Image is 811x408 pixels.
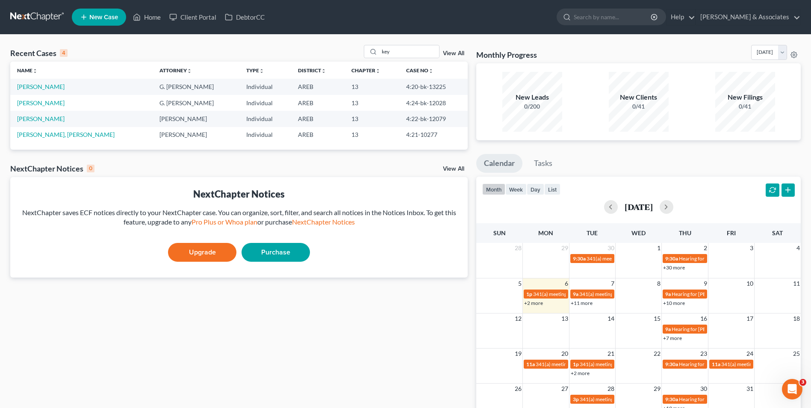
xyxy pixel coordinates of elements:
[696,9,800,25] a: [PERSON_NAME] & Associates
[17,67,38,74] a: Nameunfold_more
[345,79,399,95] td: 13
[428,68,434,74] i: unfold_more
[375,68,380,74] i: unfold_more
[153,111,240,127] td: [PERSON_NAME]
[291,111,345,127] td: AREB
[663,264,685,271] a: +30 more
[571,370,590,376] a: +2 more
[699,384,708,394] span: 30
[239,111,291,127] td: Individual
[399,111,468,127] td: 4:22-bk-12079
[772,229,783,237] span: Sat
[587,229,598,237] span: Tue
[17,187,461,201] div: NextChapter Notices
[573,255,586,262] span: 9:30a
[527,183,544,195] button: day
[607,243,615,253] span: 30
[727,229,736,237] span: Fri
[560,243,569,253] span: 29
[399,127,468,143] td: 4:21-10277
[607,384,615,394] span: 28
[679,229,691,237] span: Thu
[239,79,291,95] td: Individual
[89,14,118,21] span: New Case
[746,313,754,324] span: 17
[187,68,192,74] i: unfold_more
[87,165,94,172] div: 0
[526,361,535,367] span: 11a
[246,67,264,74] a: Typeunfold_more
[799,379,806,386] span: 3
[476,50,537,60] h3: Monthly Progress
[749,243,754,253] span: 3
[631,229,646,237] span: Wed
[168,243,236,262] a: Upgrade
[153,127,240,143] td: [PERSON_NAME]
[573,361,579,367] span: 1p
[524,300,543,306] a: +2 more
[609,102,669,111] div: 0/41
[571,300,593,306] a: +11 more
[17,99,65,106] a: [PERSON_NAME]
[663,300,685,306] a: +10 more
[560,313,569,324] span: 13
[792,313,801,324] span: 18
[345,127,399,143] td: 13
[291,95,345,111] td: AREB
[699,313,708,324] span: 16
[239,127,291,143] td: Individual
[345,95,399,111] td: 13
[653,313,661,324] span: 15
[703,278,708,289] span: 9
[159,67,192,74] a: Attorneyunfold_more
[580,396,662,402] span: 341(a) meeting for [PERSON_NAME]
[476,154,522,173] a: Calendar
[574,9,652,25] input: Search by name...
[666,9,695,25] a: Help
[502,102,562,111] div: 0/200
[406,67,434,74] a: Case Nounfold_more
[573,396,579,402] span: 3p
[32,68,38,74] i: unfold_more
[665,291,671,297] span: 9a
[560,384,569,394] span: 27
[443,50,464,56] a: View All
[580,361,662,367] span: 341(a) meeting for [PERSON_NAME]
[443,166,464,172] a: View All
[712,361,720,367] span: 11a
[526,154,560,173] a: Tasks
[607,313,615,324] span: 14
[10,48,68,58] div: Recent Cases
[379,45,439,58] input: Search by name...
[536,361,640,367] span: 341(a) meeting for [PERSON_NAME] Provence
[60,49,68,57] div: 4
[526,291,532,297] span: 1p
[239,95,291,111] td: Individual
[746,278,754,289] span: 10
[715,102,775,111] div: 0/41
[259,68,264,74] i: unfold_more
[153,95,240,111] td: G. [PERSON_NAME]
[482,183,505,195] button: month
[746,384,754,394] span: 31
[796,243,801,253] span: 4
[703,243,708,253] span: 2
[587,255,690,262] span: 341(a) meeting for Deadrun [PERSON_NAME]
[10,163,94,174] div: NextChapter Notices
[291,79,345,95] td: AREB
[609,92,669,102] div: New Clients
[165,9,221,25] a: Client Portal
[517,278,522,289] span: 5
[351,67,380,74] a: Chapterunfold_more
[321,68,326,74] i: unfold_more
[721,361,804,367] span: 341(a) meeting for [PERSON_NAME]
[665,396,678,402] span: 9:30a
[242,243,310,262] a: Purchase
[514,384,522,394] span: 26
[792,278,801,289] span: 11
[792,349,801,359] span: 25
[746,349,754,359] span: 24
[345,111,399,127] td: 13
[579,291,712,297] span: 341(a) meeting for [PERSON_NAME] and [PERSON_NAME]
[544,183,560,195] button: list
